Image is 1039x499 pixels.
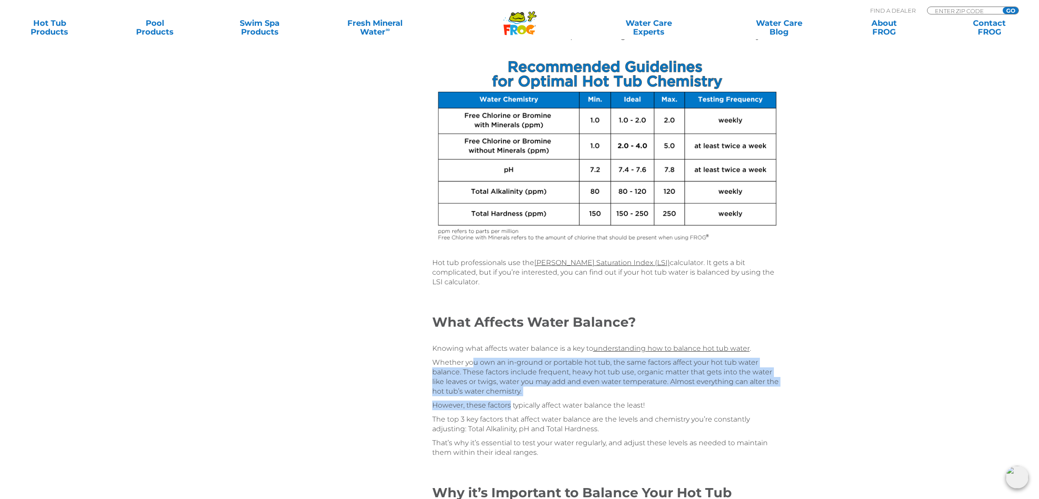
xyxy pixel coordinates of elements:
input: Zip Code Form [934,7,993,14]
a: Water CareBlog [738,19,820,36]
a: Fresh MineralWater∞ [324,19,427,36]
p: Knowing what affects water balance is a key to . [432,344,782,353]
input: GO [1003,7,1018,14]
sup: ∞ [385,26,390,33]
p: Find A Dealer [870,7,916,14]
p: That’s why it’s essential to test your water regularly, and adjust these levels as needed to main... [432,438,782,457]
img: openIcon [1006,466,1029,489]
h1: What Affects Water Balance? [432,315,782,330]
a: [PERSON_NAME] Saturation Index (LSI) [534,258,670,267]
a: understanding how to balance hot tub water [593,344,750,352]
p: However, these factors typically affect water balance the least! [432,401,782,410]
a: PoolProducts [114,19,196,36]
a: Hot TubProducts [9,19,91,36]
a: ContactFROG [948,19,1030,36]
a: Swim SpaProducts [219,19,301,36]
a: Water CareExperts [582,19,715,36]
p: Whether you own an in-ground or portable hot tub, the same factors affect your hot tub water bala... [432,358,782,396]
p: The top 3 key factors that affect water balance are the levels and chemistry you’re constantly ad... [432,415,782,434]
img: Hot Tub Water Chemistry Image [432,56,782,244]
p: Hot tub professionals use the calculator. It gets a bit complicated, but if you’re interested, yo... [432,258,782,287]
a: AboutFROG [843,19,925,36]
